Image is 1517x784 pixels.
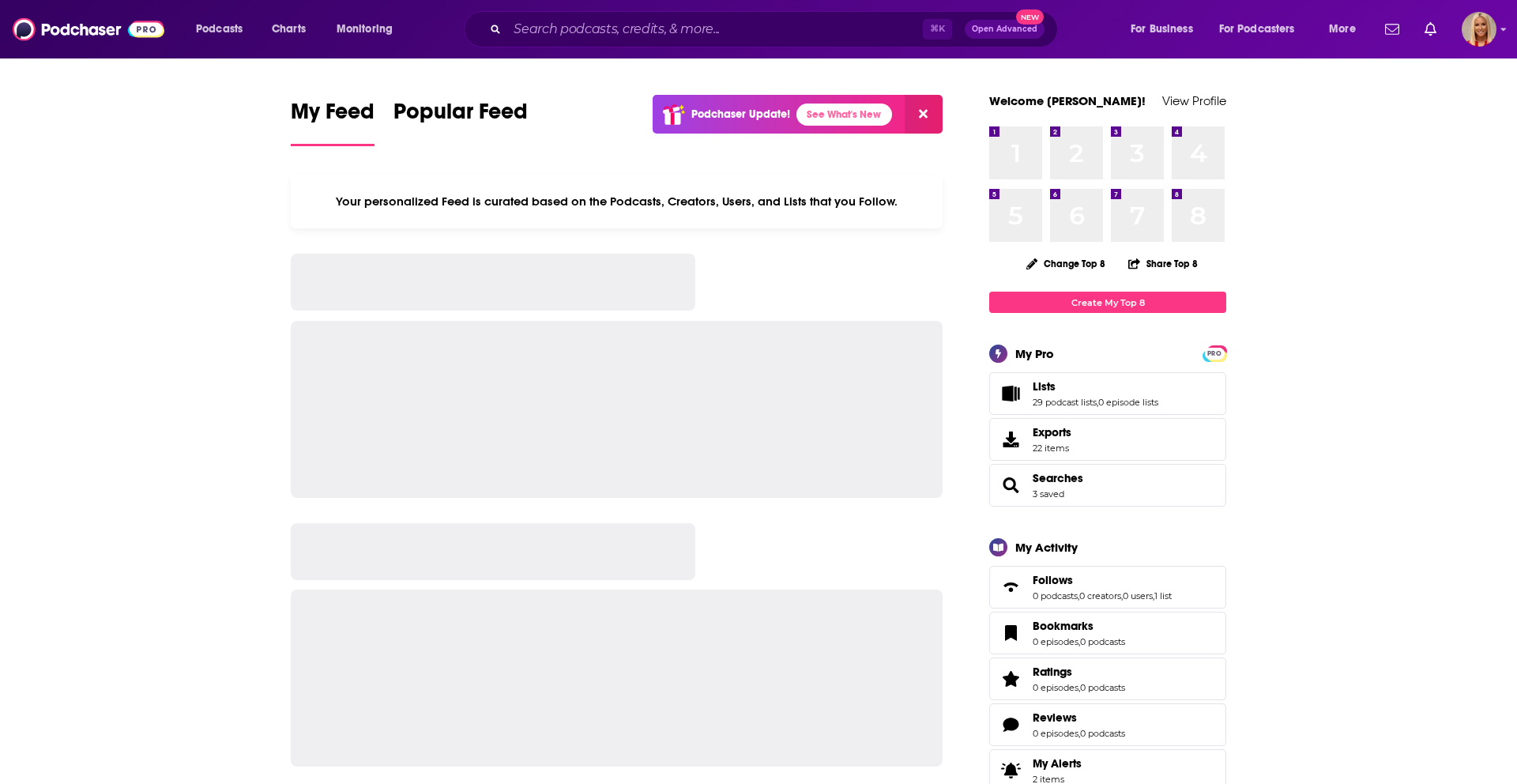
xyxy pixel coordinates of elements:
span: Bookmarks [989,612,1226,654]
span: , [1078,682,1080,693]
span: Lists [989,372,1226,415]
span: , [1153,590,1154,601]
span: ⌘ K [923,19,952,40]
a: Lists [995,383,1026,405]
span: Ratings [1033,665,1072,679]
span: , [1097,397,1098,408]
span: Monitoring [337,18,393,40]
span: My Feed [291,98,375,134]
a: 0 podcasts [1080,682,1125,693]
span: Follows [989,566,1226,609]
a: Follows [995,576,1026,598]
a: Show notifications dropdown [1418,16,1443,43]
a: Charts [262,17,315,42]
a: Reviews [995,714,1026,736]
img: User Profile [1462,12,1496,47]
a: PRO [1205,347,1224,359]
a: Exports [989,418,1226,461]
span: Logged in as KymberleeBolden [1462,12,1496,47]
button: open menu [326,17,413,42]
span: , [1078,636,1080,647]
span: My Alerts [1033,756,1082,771]
span: Exports [1033,425,1071,439]
a: Follows [1033,573,1172,587]
a: 0 episodes [1033,636,1078,647]
button: open menu [1318,17,1376,42]
a: Welcome [PERSON_NAME]! [989,93,1146,108]
a: 0 podcasts [1033,590,1078,601]
a: 3 saved [1033,488,1064,499]
a: Reviews [1033,710,1125,725]
span: More [1329,18,1356,40]
a: 0 users [1123,590,1153,601]
span: Reviews [1033,710,1077,725]
button: Change Top 8 [1017,254,1115,273]
span: My Alerts [995,759,1026,782]
a: Popular Feed [393,98,528,146]
span: New [1016,9,1045,24]
span: Popular Feed [393,98,528,134]
a: 0 creators [1079,590,1121,601]
button: open menu [1209,17,1318,42]
a: Ratings [995,668,1026,690]
a: Searches [1033,471,1083,485]
a: My Feed [291,98,375,146]
a: 1 list [1154,590,1172,601]
span: Open Advanced [972,25,1037,33]
img: Podchaser - Follow, Share and Rate Podcasts [13,14,164,44]
div: Your personalized Feed is curated based on the Podcasts, Creators, Users, and Lists that you Follow. [291,175,943,228]
button: Share Top 8 [1127,248,1199,279]
a: Create My Top 8 [989,292,1226,313]
a: Searches [995,474,1026,496]
a: 0 episodes [1033,682,1078,693]
a: 0 podcasts [1080,636,1125,647]
span: , [1121,590,1123,601]
button: Open AdvancedNew [965,20,1045,39]
span: Exports [995,428,1026,450]
a: 29 podcast lists [1033,397,1097,408]
span: Charts [272,18,306,40]
a: Bookmarks [995,622,1026,644]
a: View Profile [1162,93,1226,108]
a: Bookmarks [1033,619,1125,633]
div: My Pro [1015,346,1054,361]
span: Ratings [989,658,1226,700]
span: Reviews [989,703,1226,746]
span: Follows [1033,573,1073,587]
span: Podcasts [196,18,243,40]
a: 0 podcasts [1080,728,1125,739]
button: open menu [1120,17,1213,42]
a: 0 episodes [1033,728,1078,739]
a: Ratings [1033,665,1125,679]
span: PRO [1205,348,1224,360]
a: 0 episode lists [1098,397,1158,408]
a: See What's New [796,104,892,126]
span: Bookmarks [1033,619,1094,633]
span: For Podcasters [1219,18,1295,40]
input: Search podcasts, credits, & more... [507,17,923,42]
button: Show profile menu [1462,12,1496,47]
span: 22 items [1033,443,1071,454]
a: Lists [1033,379,1158,394]
div: Search podcasts, credits, & more... [479,11,1073,47]
a: Show notifications dropdown [1379,16,1406,43]
span: Searches [989,464,1226,507]
button: open menu [185,17,263,42]
span: For Business [1131,18,1193,40]
p: Podchaser Update! [691,107,790,121]
span: , [1078,728,1080,739]
span: , [1078,590,1079,601]
div: My Activity [1015,540,1078,555]
span: Lists [1033,379,1056,394]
